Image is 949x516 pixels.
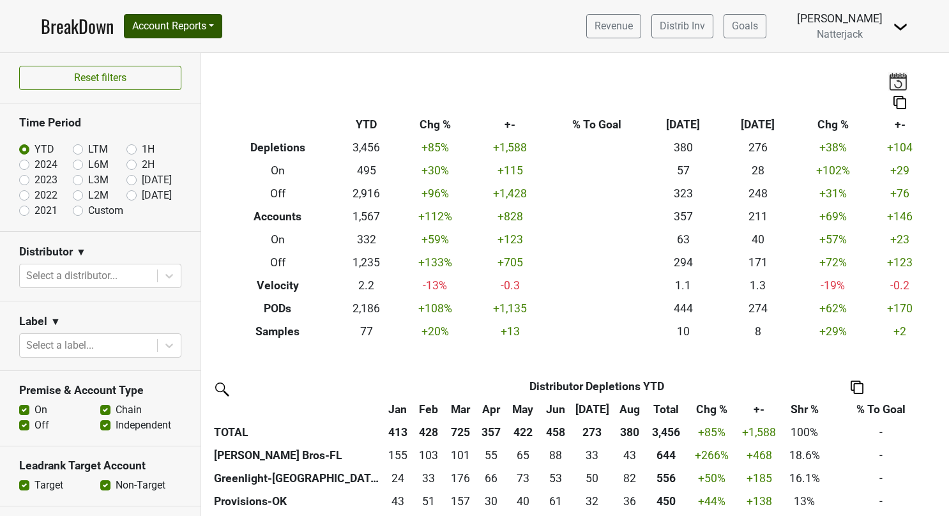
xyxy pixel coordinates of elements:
th: May: activate to sort column ascending [506,398,540,421]
a: Distrib Inv [651,14,713,38]
td: 88.35 [540,444,571,467]
label: Non-Target [116,478,165,493]
td: +62 % [795,297,870,320]
td: +38 % [795,137,870,160]
label: 2021 [34,203,57,218]
label: L2M [88,188,109,203]
label: L3M [88,172,109,188]
div: 30 [480,493,503,510]
th: &nbsp;: activate to sort column ascending [211,398,382,421]
td: 1.1 [646,274,720,297]
td: 444 [646,297,720,320]
td: 103.28 [413,444,444,467]
span: +85% [698,426,725,439]
td: 60.81 [540,490,571,513]
div: 82 [616,470,642,487]
h3: Time Period [19,116,181,130]
div: 53 [543,470,568,487]
td: 2,186 [335,297,397,320]
th: % To Goal [547,114,646,137]
td: 39.62 [506,490,540,513]
th: [DATE] [646,114,720,137]
div: 43 [385,493,410,510]
td: +72 % [795,251,870,274]
th: Chg %: activate to sort column ascending [686,398,738,421]
td: 81.65 [614,467,646,490]
td: +102 % [795,160,870,183]
td: +29 % [795,320,870,343]
th: 422 [506,421,540,444]
td: +50 % [686,467,738,490]
th: Total: activate to sort column ascending [646,398,686,421]
td: +57 % [795,229,870,252]
td: 276 [720,137,795,160]
td: -13 % [398,274,473,297]
h3: Leadrank Target Account [19,459,181,473]
td: +123 [473,229,547,252]
td: - [828,421,934,444]
td: 101.39 [444,444,477,467]
img: Copy to clipboard [893,96,906,109]
th: 357 [476,421,505,444]
td: -19 % [795,274,870,297]
th: 273 [570,421,613,444]
td: 32.33 [570,490,613,513]
label: [DATE] [142,172,172,188]
h3: Label [19,315,47,328]
td: 33.16 [413,467,444,490]
div: 450 [649,493,683,510]
th: +- [870,114,930,137]
div: 103 [416,447,441,464]
th: Aug: activate to sort column ascending [614,398,646,421]
th: Chg % [795,114,870,137]
h3: Premise & Account Type [19,384,181,397]
td: +20 % [398,320,473,343]
td: +828 [473,206,547,229]
div: +468 [741,447,778,464]
div: [PERSON_NAME] [797,10,883,27]
a: Revenue [586,14,641,38]
th: 555.830 [646,467,686,490]
td: +170 [870,297,930,320]
div: 40 [509,493,537,510]
th: YTD [335,114,397,137]
label: Off [34,418,49,433]
td: +104 [870,137,930,160]
td: +123 [870,251,930,274]
button: Account Reports [124,14,222,38]
td: 100% [780,421,828,444]
td: +112 % [398,206,473,229]
th: Greenlight-[GEOGRAPHIC_DATA] [211,467,382,490]
td: +1,428 [473,183,547,206]
th: Distributor Depletions YTD [413,375,780,398]
td: 171 [720,251,795,274]
td: +76 [870,183,930,206]
td: - [828,467,934,490]
th: +-: activate to sort column ascending [738,398,780,421]
td: 65.17 [506,444,540,467]
td: - [828,444,934,467]
td: +146 [870,206,930,229]
th: Apr: activate to sort column ascending [476,398,505,421]
td: +23 [870,229,930,252]
td: 274 [720,297,795,320]
td: 73.01 [506,467,540,490]
span: ▼ [50,314,61,330]
td: +133 % [398,251,473,274]
div: 66 [480,470,503,487]
div: 33 [573,447,611,464]
span: ▼ [76,245,86,260]
th: 643.970 [646,444,686,467]
label: LTM [88,142,108,157]
td: 323 [646,183,720,206]
div: 24 [385,470,410,487]
label: 2H [142,157,155,172]
div: +185 [741,470,778,487]
img: last_updated_date [888,72,907,90]
td: 157.19 [444,490,477,513]
td: +85 % [398,137,473,160]
td: +1,135 [473,297,547,320]
th: 428 [413,421,444,444]
label: YTD [34,142,54,157]
label: On [34,402,47,418]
